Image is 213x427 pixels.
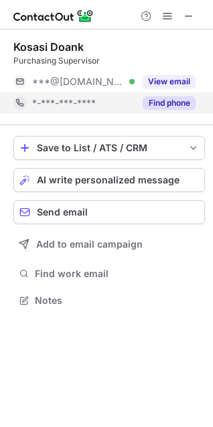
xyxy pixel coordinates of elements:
span: ***@[DOMAIN_NAME] [32,76,125,88]
span: Add to email campaign [36,239,143,250]
div: Kosasi Doank [13,40,84,54]
span: Find work email [35,268,200,280]
span: Notes [35,294,200,307]
span: AI write personalized message [37,175,180,185]
button: Notes [13,291,205,310]
button: Reveal Button [143,96,196,110]
div: Save to List / ATS / CRM [37,143,182,153]
button: Send email [13,200,205,224]
span: Send email [37,207,88,218]
img: ContactOut v5.3.10 [13,8,94,24]
div: Purchasing Supervisor [13,55,205,67]
button: Reveal Button [143,75,196,88]
button: AI write personalized message [13,168,205,192]
button: save-profile-one-click [13,136,205,160]
button: Find work email [13,264,205,283]
button: Add to email campaign [13,232,205,256]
